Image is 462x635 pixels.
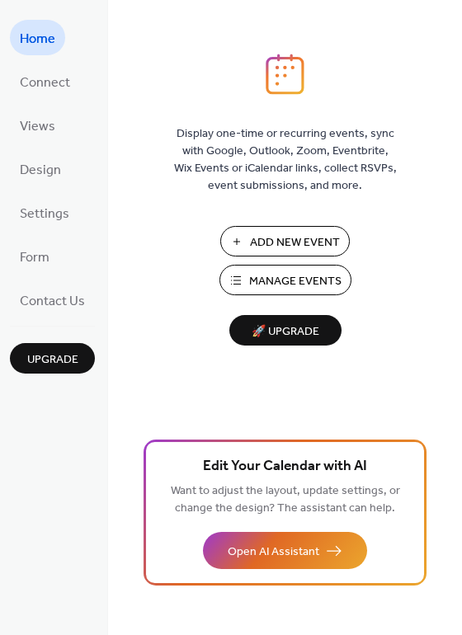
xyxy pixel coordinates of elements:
[203,455,367,478] span: Edit Your Calendar with AI
[10,63,80,99] a: Connect
[174,125,397,195] span: Display one-time or recurring events, sync with Google, Outlook, Zoom, Eventbrite, Wix Events or ...
[266,54,304,95] img: logo_icon.svg
[20,114,55,139] span: Views
[10,107,65,143] a: Views
[10,151,71,186] a: Design
[27,351,78,369] span: Upgrade
[10,343,95,374] button: Upgrade
[219,265,351,295] button: Manage Events
[20,289,85,314] span: Contact Us
[10,195,79,230] a: Settings
[229,315,342,346] button: 🚀 Upgrade
[20,70,70,96] span: Connect
[239,321,332,343] span: 🚀 Upgrade
[220,226,350,256] button: Add New Event
[10,238,59,274] a: Form
[171,480,400,520] span: Want to adjust the layout, update settings, or change the design? The assistant can help.
[228,543,319,561] span: Open AI Assistant
[20,245,49,270] span: Form
[10,20,65,55] a: Home
[20,26,55,52] span: Home
[20,158,61,183] span: Design
[249,273,342,290] span: Manage Events
[20,201,69,227] span: Settings
[250,234,340,252] span: Add New Event
[203,532,367,569] button: Open AI Assistant
[10,282,95,317] a: Contact Us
